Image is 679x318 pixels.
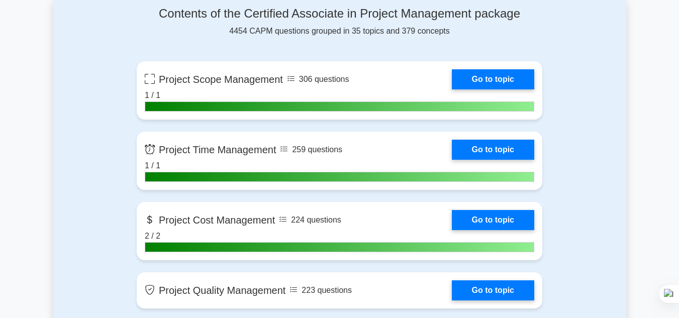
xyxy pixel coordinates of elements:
[452,280,534,300] a: Go to topic
[137,7,542,21] h4: Contents of the Certified Associate in Project Management package
[452,210,534,230] a: Go to topic
[137,7,542,37] div: 4454 CAPM questions grouped in 35 topics and 379 concepts
[452,140,534,160] a: Go to topic
[452,69,534,89] a: Go to topic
